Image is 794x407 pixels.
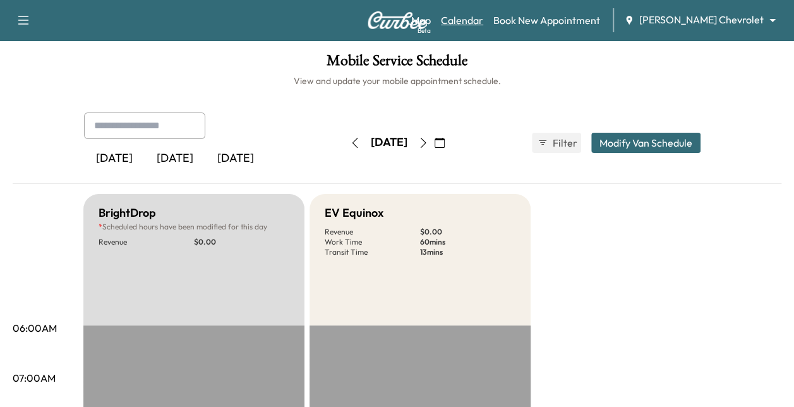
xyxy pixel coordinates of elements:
[99,204,156,222] h5: BrightDrop
[325,247,420,257] p: Transit Time
[99,222,289,232] p: Scheduled hours have been modified for this day
[411,13,431,28] a: MapBeta
[532,133,581,153] button: Filter
[367,11,428,29] img: Curbee Logo
[441,13,483,28] a: Calendar
[325,237,420,247] p: Work Time
[591,133,701,153] button: Modify Van Schedule
[325,204,383,222] h5: EV Equinox
[418,26,431,35] div: Beta
[639,13,764,27] span: [PERSON_NAME] Chevrolet
[420,247,515,257] p: 13 mins
[205,144,266,173] div: [DATE]
[371,135,407,150] div: [DATE]
[13,75,781,87] h6: View and update your mobile appointment schedule.
[194,237,289,247] p: $ 0.00
[13,370,56,386] p: 07:00AM
[420,237,515,247] p: 60 mins
[84,144,145,173] div: [DATE]
[13,320,57,336] p: 06:00AM
[493,13,600,28] a: Book New Appointment
[13,53,781,75] h1: Mobile Service Schedule
[145,144,205,173] div: [DATE]
[420,227,515,237] p: $ 0.00
[325,227,420,237] p: Revenue
[99,237,194,247] p: Revenue
[553,135,575,150] span: Filter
